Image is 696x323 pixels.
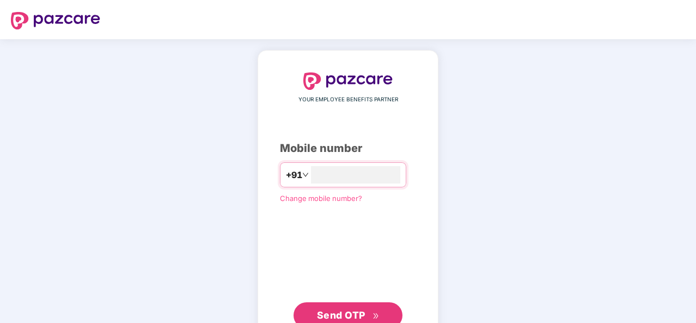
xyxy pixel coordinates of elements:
img: logo [11,12,100,29]
a: Change mobile number? [280,194,362,203]
span: YOUR EMPLOYEE BENEFITS PARTNER [298,95,398,104]
span: +91 [286,168,302,182]
span: Send OTP [317,309,365,321]
span: double-right [373,313,380,320]
img: logo [303,72,393,90]
span: down [302,172,309,178]
div: Mobile number [280,140,416,157]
